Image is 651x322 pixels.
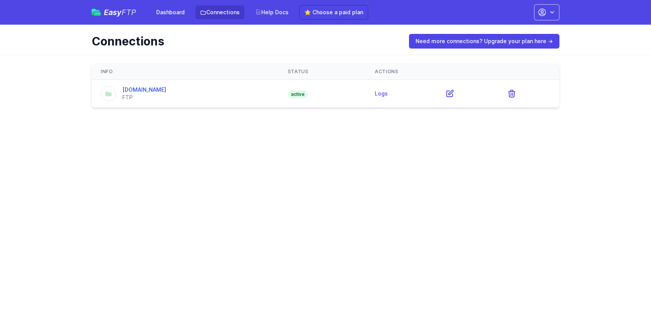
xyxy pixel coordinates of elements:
h1: Connections [92,34,398,48]
a: Dashboard [152,5,189,19]
span: FTP [122,8,136,17]
a: Need more connections? Upgrade your plan here → [409,34,559,49]
div: FTP [122,94,166,101]
a: ⭐ Choose a paid plan [299,5,368,20]
a: Logs [375,90,388,97]
th: Info [92,64,279,80]
a: [DOMAIN_NAME] [122,86,166,93]
span: Easy [104,8,136,16]
img: easyftp_logo.png [92,9,101,16]
span: active [288,91,308,98]
th: Status [279,64,366,80]
a: Help Docs [250,5,293,19]
a: EasyFTP [92,8,136,16]
th: Actions [366,64,559,80]
a: Connections [195,5,244,19]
